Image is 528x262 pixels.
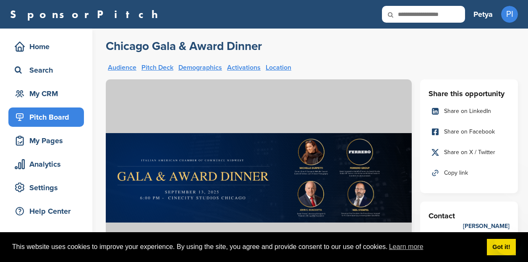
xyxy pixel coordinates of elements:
div: Help Center [13,204,84,219]
a: Pitch Board [8,107,84,127]
span: Share on Facebook [444,127,495,136]
a: Petya [473,5,493,24]
a: Share on Facebook [429,123,510,141]
a: Home [8,37,84,56]
a: My Pages [8,131,84,150]
a: learn more about cookies [388,241,425,253]
a: My CRM [8,84,84,103]
iframe: Button to launch messaging window [494,228,521,255]
a: Audience [108,64,136,71]
h3: Contact [429,210,510,222]
a: Search [8,60,84,80]
h3: Share this opportunity [429,88,510,100]
div: My Pages [13,133,84,148]
h3: Petya [473,8,493,20]
div: My CRM [13,86,84,101]
span: Share on LinkedIn [444,107,491,116]
a: SponsorPitch [10,9,163,20]
a: Copy link [429,164,510,182]
span: This website uses cookies to improve your experience. By using the site, you agree and provide co... [12,241,480,253]
a: Share on LinkedIn [429,102,510,120]
a: Analytics [8,155,84,174]
a: Activations [227,64,261,71]
a: dismiss cookie message [487,239,516,256]
div: Head of Marketing & Partnerships [463,231,510,259]
div: Search [13,63,84,78]
a: Settings [8,178,84,197]
a: Chicago Gala & Award Dinner [106,39,262,54]
a: Help Center [8,202,84,221]
a: Share on X / Twitter [429,144,510,161]
div: [PERSON_NAME] [463,222,510,231]
a: Demographics [178,64,222,71]
div: Settings [13,180,84,195]
span: Share on X / Twitter [444,148,495,157]
span: Copy link [444,168,468,178]
div: Analytics [13,157,84,172]
a: Location [266,64,291,71]
a: Pitch Deck [141,64,173,71]
div: Home [13,39,84,54]
div: Pitch Board [13,110,84,125]
span: PI [501,6,518,23]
